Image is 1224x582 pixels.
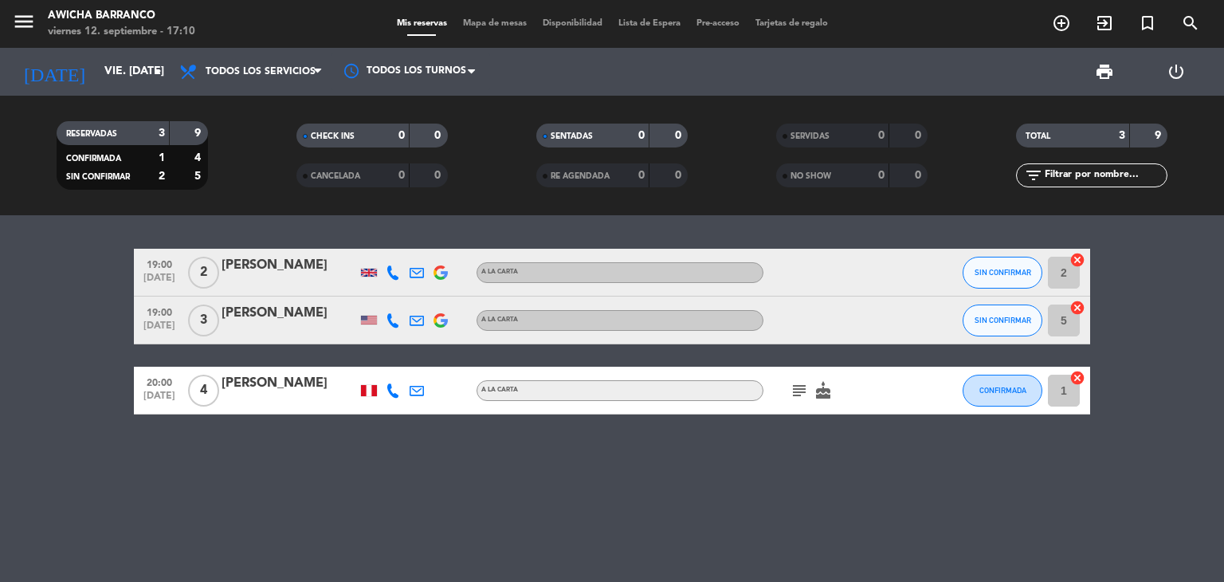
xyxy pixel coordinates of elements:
div: [PERSON_NAME] [222,255,357,276]
div: [PERSON_NAME] [222,303,357,324]
span: [DATE] [139,273,179,291]
i: add_circle_outline [1052,14,1071,33]
div: LOG OUT [1140,48,1212,96]
span: SIN CONFIRMAR [975,316,1031,324]
span: 3 [188,305,219,336]
i: menu [12,10,36,33]
button: menu [12,10,36,39]
i: [DATE] [12,54,96,89]
strong: 0 [915,170,924,181]
span: Tarjetas de regalo [747,19,836,28]
div: viernes 12. septiembre - 17:10 [48,24,195,40]
strong: 3 [159,128,165,139]
strong: 4 [194,152,204,163]
span: 20:00 [139,372,179,391]
i: subject [790,381,809,400]
i: search [1181,14,1200,33]
i: arrow_drop_down [148,62,167,81]
strong: 1 [159,152,165,163]
button: SIN CONFIRMAR [963,305,1042,336]
i: cancel [1069,370,1085,386]
strong: 3 [1119,130,1125,141]
span: 19:00 [139,254,179,273]
span: SENTADAS [551,132,593,140]
img: google-logo.png [433,265,448,280]
span: [DATE] [139,391,179,409]
span: SERVIDAS [790,132,830,140]
span: Todos los servicios [206,66,316,77]
span: SIN CONFIRMAR [975,268,1031,277]
strong: 5 [194,171,204,182]
strong: 0 [878,130,885,141]
span: Pre-acceso [688,19,747,28]
i: cake [814,381,833,400]
span: SIN CONFIRMAR [66,173,130,181]
strong: 2 [159,171,165,182]
span: CANCELADA [311,172,360,180]
img: google-logo.png [433,313,448,328]
span: A la carta [481,317,518,323]
span: CONFIRMADA [979,386,1026,395]
div: [PERSON_NAME] [222,373,357,394]
i: cancel [1069,252,1085,268]
span: CHECK INS [311,132,355,140]
button: CONFIRMADA [963,375,1042,407]
strong: 0 [638,170,645,181]
strong: 0 [434,170,444,181]
span: A la carta [481,269,518,275]
span: CONFIRMADA [66,155,121,163]
i: power_settings_new [1167,62,1186,81]
strong: 0 [675,130,685,141]
i: cancel [1069,300,1085,316]
i: filter_list [1024,166,1043,185]
span: Disponibilidad [535,19,610,28]
span: print [1095,62,1114,81]
span: NO SHOW [790,172,831,180]
strong: 9 [1155,130,1164,141]
button: SIN CONFIRMAR [963,257,1042,289]
span: TOTAL [1026,132,1050,140]
span: Mis reservas [389,19,455,28]
strong: 0 [398,130,405,141]
span: RESERVADAS [66,130,117,138]
span: [DATE] [139,320,179,339]
i: exit_to_app [1095,14,1114,33]
span: Mapa de mesas [455,19,535,28]
strong: 0 [638,130,645,141]
span: 4 [188,375,219,407]
div: Awicha Barranco [48,8,195,24]
strong: 0 [434,130,444,141]
span: 19:00 [139,302,179,320]
span: RE AGENDADA [551,172,610,180]
strong: 0 [675,170,685,181]
strong: 0 [915,130,924,141]
strong: 9 [194,128,204,139]
i: turned_in_not [1138,14,1157,33]
input: Filtrar por nombre... [1043,167,1167,184]
strong: 0 [398,170,405,181]
span: 2 [188,257,219,289]
span: A la carta [481,387,518,393]
span: Lista de Espera [610,19,688,28]
strong: 0 [878,170,885,181]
